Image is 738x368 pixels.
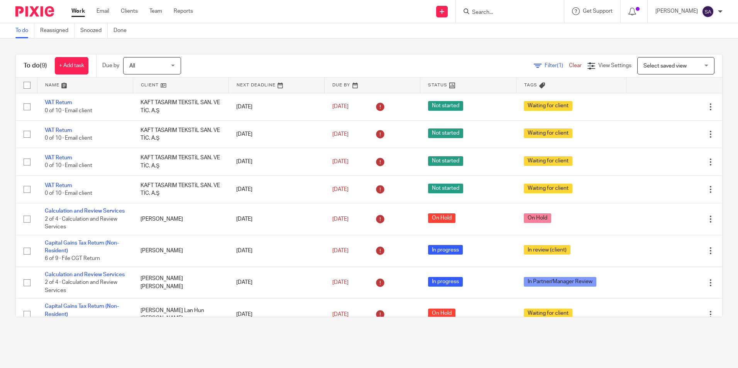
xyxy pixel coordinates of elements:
span: On Hold [428,309,455,318]
a: Calculation and Review Services [45,208,125,214]
a: VAT Return [45,183,72,188]
td: KAFT TASARIM TEKSTİL SAN. VE TİC. A.Ş [133,176,229,203]
span: Not started [428,156,463,166]
td: KAFT TASARIM TEKSTİL SAN. VE TİC. A.Ş [133,148,229,176]
a: Capital Gains Tax Return (Non-Resident) [45,240,119,253]
td: [PERSON_NAME] [PERSON_NAME] [133,267,229,298]
td: KAFT TASARIM TEKSTİL SAN. VE TİC. A.Ş [133,93,229,120]
span: Select saved view [643,63,687,69]
span: In Partner/Manager Review [524,277,596,287]
span: In review (client) [524,245,570,255]
span: 0 of 10 · Email client [45,163,92,169]
span: In progress [428,245,463,255]
td: [PERSON_NAME] [133,203,229,235]
span: (1) [557,63,563,68]
span: (9) [40,62,47,69]
span: [DATE] [332,132,349,137]
td: [DATE] [229,93,324,120]
a: VAT Return [45,155,72,160]
span: Waiting for client [524,101,572,111]
span: [DATE] [332,104,349,110]
a: + Add task [55,57,88,74]
a: Work [71,7,85,15]
span: Waiting for client [524,309,572,318]
img: Pixie [15,6,54,17]
span: 0 of 10 · Email client [45,108,92,113]
span: On Hold [428,213,455,223]
span: Not started [428,184,463,193]
span: 0 of 10 · Email client [45,191,92,196]
a: Reports [174,7,193,15]
a: To do [15,23,34,38]
td: [DATE] [229,203,324,235]
span: [DATE] [332,280,349,285]
span: In progress [428,277,463,287]
a: Calculation and Review Services [45,272,125,277]
img: svg%3E [702,5,714,18]
span: 2 of 4 · Calculation and Review Services [45,280,117,293]
input: Search [471,9,541,16]
h1: To do [24,62,47,70]
a: Done [113,23,132,38]
td: [PERSON_NAME] [133,235,229,267]
p: [PERSON_NAME] [655,7,698,15]
p: Due by [102,62,119,69]
span: Get Support [583,8,613,14]
span: [DATE] [332,216,349,222]
span: [DATE] [332,159,349,164]
span: [DATE] [332,312,349,317]
span: On Hold [524,213,551,223]
a: Team [149,7,162,15]
span: All [129,63,135,69]
a: Capital Gains Tax Return (Non-Resident) [45,304,119,317]
td: [DATE] [229,176,324,203]
span: 0 of 10 · Email client [45,135,92,141]
a: Email [96,7,109,15]
a: Reassigned [40,23,74,38]
span: Waiting for client [524,184,572,193]
a: VAT Return [45,128,72,133]
span: 2 of 4 · Calculation and Review Services [45,216,117,230]
span: View Settings [598,63,631,68]
span: Not started [428,101,463,111]
span: Tags [524,83,537,87]
td: [DATE] [229,148,324,176]
a: VAT Return [45,100,72,105]
span: [DATE] [332,187,349,192]
td: [PERSON_NAME] Lan Hun [PERSON_NAME] [133,299,229,330]
td: KAFT TASARIM TEKSTİL SAN. VE TİC. A.Ş [133,120,229,148]
span: Not started [428,128,463,138]
span: Waiting for client [524,156,572,166]
span: [DATE] [332,248,349,253]
span: Filter [545,63,569,68]
a: Clients [121,7,138,15]
a: Clear [569,63,582,68]
td: [DATE] [229,235,324,267]
td: [DATE] [229,299,324,330]
span: Waiting for client [524,128,572,138]
a: Snoozed [80,23,108,38]
td: [DATE] [229,267,324,298]
td: [DATE] [229,120,324,148]
span: 6 of 9 · File CGT Return [45,256,100,262]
